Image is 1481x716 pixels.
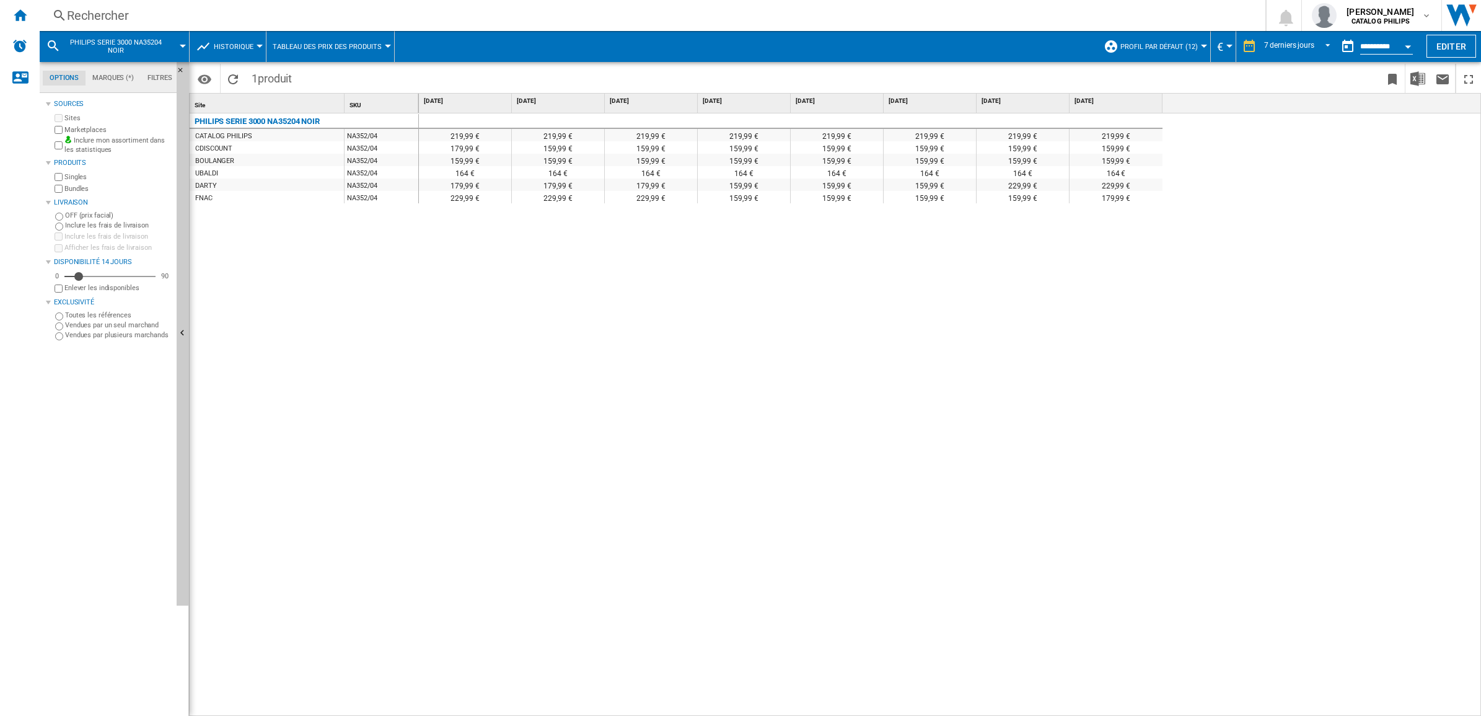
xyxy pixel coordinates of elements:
[46,31,183,62] div: PHILIPS SERIE 3000 NA35204 NOIR
[195,143,232,155] div: CDISCOUNT
[1456,64,1481,93] button: Plein écran
[64,283,172,293] label: Enlever les indisponibles
[65,221,172,230] label: Inclure les frais de livraison
[605,141,697,154] div: 159,99 €
[1264,41,1314,50] div: 7 derniers jours
[1430,64,1455,93] button: Envoyer ce rapport par email
[698,191,790,203] div: 159,99 €
[12,38,27,53] img: alerts-logo.svg
[698,129,790,141] div: 219,99 €
[196,31,260,62] div: Historique
[54,298,172,307] div: Exclusivité
[64,125,172,135] label: Marketplaces
[345,179,418,191] div: NA352/04
[1217,31,1229,62] button: €
[791,179,883,191] div: 159,99 €
[610,97,695,105] span: [DATE]
[214,31,260,62] button: Historique
[1217,40,1223,53] span: €
[1397,33,1419,56] button: Open calendar
[1405,64,1430,93] button: Télécharger au format Excel
[979,94,1069,109] div: [DATE]
[1070,154,1162,166] div: 159,99 €
[64,136,72,143] img: mysite-bg-18x18.png
[54,257,172,267] div: Disponibilité 14 Jours
[977,141,1069,154] div: 159,99 €
[1070,191,1162,203] div: 179,99 €
[1312,3,1337,28] img: profile.jpg
[55,285,63,293] input: Afficher les frais de livraison
[884,154,976,166] div: 159,99 €
[64,136,172,155] label: Inclure mon assortiment dans les statistiques
[195,192,213,205] div: FNAC
[349,102,361,108] span: SKU
[698,154,790,166] div: 159,99 €
[65,320,172,330] label: Vendues par un seul marchand
[421,94,511,109] div: [DATE]
[884,129,976,141] div: 219,99 €
[347,94,418,113] div: SKU Sort None
[1120,31,1204,62] button: Profil par défaut (12)
[884,179,976,191] div: 159,99 €
[419,179,511,191] div: 179,99 €
[1070,179,1162,191] div: 229,99 €
[884,166,976,179] div: 164 €
[977,129,1069,141] div: 219,99 €
[982,97,1066,105] span: [DATE]
[52,272,62,281] div: 0
[54,99,172,109] div: Sources
[65,330,172,340] label: Vendues par plusieurs marchands
[1335,34,1360,59] button: md-calendar
[1347,6,1414,18] span: [PERSON_NAME]
[1263,37,1335,57] md-select: REPORTS.WIZARD.STEPS.REPORT.STEPS.REPORT_OPTIONS.PERIOD: 7 derniers jours
[55,312,63,320] input: Toutes les références
[791,191,883,203] div: 159,99 €
[195,114,320,129] div: PHILIPS SERIE 3000 NA35204 NOIR
[55,232,63,241] input: Inclure les frais de livraison
[55,114,63,122] input: Sites
[796,97,881,105] span: [DATE]
[793,94,883,109] div: [DATE]
[214,43,253,51] span: Historique
[1070,129,1162,141] div: 219,99 €
[512,129,604,141] div: 219,99 €
[141,71,179,86] md-tab-item: Filtres
[419,129,511,141] div: 219,99 €
[512,179,604,191] div: 179,99 €
[273,31,388,62] button: Tableau des prix des produits
[1351,17,1410,25] b: CATALOG PHILIPS
[158,272,172,281] div: 90
[791,141,883,154] div: 159,99 €
[54,198,172,208] div: Livraison
[424,97,509,105] span: [DATE]
[65,311,172,320] label: Toutes les références
[55,138,63,153] input: Inclure mon assortiment dans les statistiques
[517,97,602,105] span: [DATE]
[347,94,418,113] div: Sort None
[245,64,298,90] span: 1
[977,191,1069,203] div: 159,99 €
[258,72,292,85] span: produit
[512,141,604,154] div: 159,99 €
[698,166,790,179] div: 164 €
[273,43,382,51] span: Tableau des prix des produits
[419,166,511,179] div: 164 €
[64,184,172,193] label: Bundles
[64,113,172,123] label: Sites
[345,154,418,166] div: NA352/04
[1410,71,1425,86] img: excel-24x24.png
[605,129,697,141] div: 219,99 €
[419,154,511,166] div: 159,99 €
[419,191,511,203] div: 229,99 €
[345,141,418,154] div: NA352/04
[55,185,63,193] input: Bundles
[703,97,788,105] span: [DATE]
[1074,97,1160,105] span: [DATE]
[977,179,1069,191] div: 229,99 €
[345,191,418,203] div: NA352/04
[605,166,697,179] div: 164 €
[192,94,344,113] div: Sort None
[55,173,63,181] input: Singles
[698,141,790,154] div: 159,99 €
[192,94,344,113] div: Site Sort None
